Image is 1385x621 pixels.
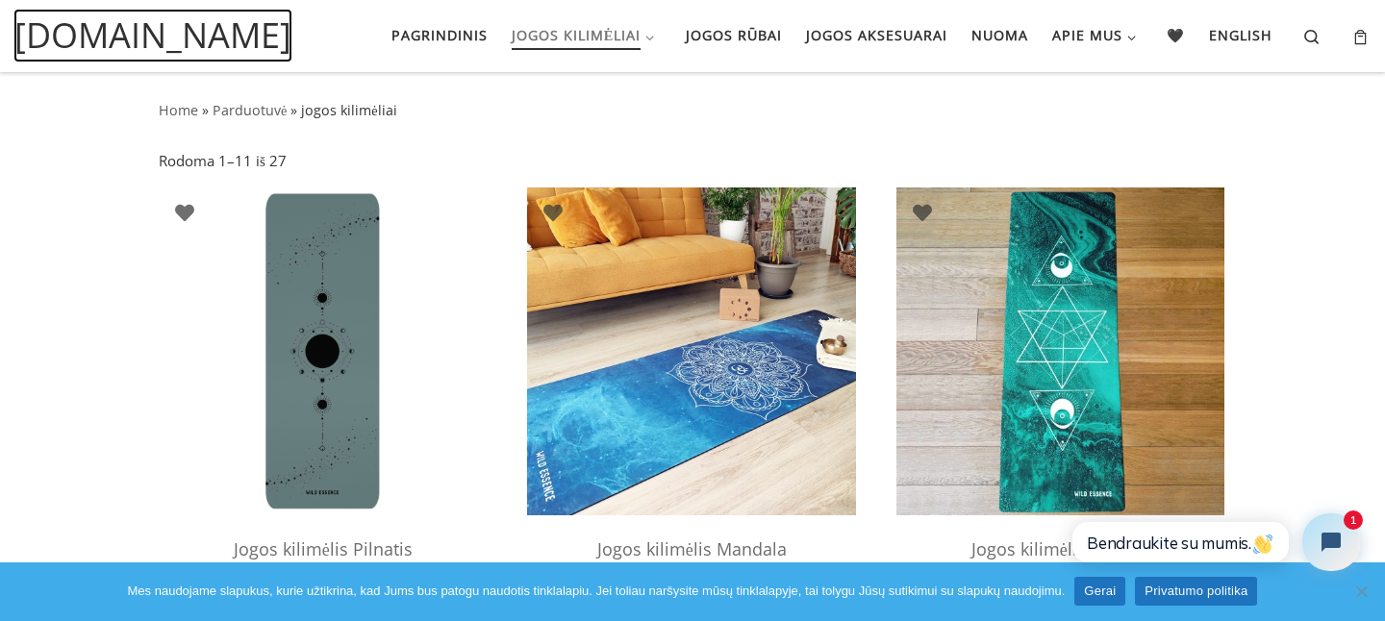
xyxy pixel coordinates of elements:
a: 🖤 [1161,15,1192,56]
span: Mes naudojame slapukus, kurie užtikrina, kad Jums bus patogu naudotis tinklalapiu. Jei toliau nar... [128,582,1066,601]
span: English [1209,15,1272,51]
span: 🖤 [1167,15,1185,51]
a: Home [159,101,198,119]
a: Jogos rūbai [679,15,788,56]
span: Ne [1351,582,1371,601]
span: Pagrindinis [391,15,488,51]
span: » [202,101,209,119]
a: Gerai [1074,577,1125,606]
span: Jogos aksesuarai [806,15,947,51]
a: Mankštos KilimėlisMankštos KilimėlisJogos kilimėlis Gelmės 79.00€ [896,187,1224,591]
span: Jogos kilimėliai [512,15,642,51]
span: » [290,101,297,119]
span: Nuoma [971,15,1028,51]
h2: Jogos kilimėlis Pilnatis [159,530,487,569]
a: jogos kilimelisjogos kilimelisJogos kilimėlis Pilnatis 79.00€ [159,187,487,591]
a: Parduotuvė [213,101,287,119]
h2: Jogos kilimėlis Gelmės [896,530,1224,569]
a: Nuoma [965,15,1034,56]
iframe: Tidio Chat [1049,497,1376,587]
a: Jogos kilimėliai [505,15,667,56]
a: Privatumo politika [1135,577,1257,606]
p: Rodoma 1–11 iš 27 [159,150,287,172]
a: English [1203,15,1279,56]
a: [DOMAIN_NAME] [14,10,291,62]
a: Jogos aksesuarai [799,15,953,56]
a: jogos kilimeliaijogos kilimeliaiJogos kilimėlis Mandala 79.00€ [527,187,855,591]
span: Apie mus [1052,15,1122,51]
span: Jogos rūbai [686,15,782,51]
h2: Jogos kilimėlis Mandala [527,530,855,569]
a: Pagrindinis [385,15,493,56]
span: jogos kilimėliai [301,101,396,119]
